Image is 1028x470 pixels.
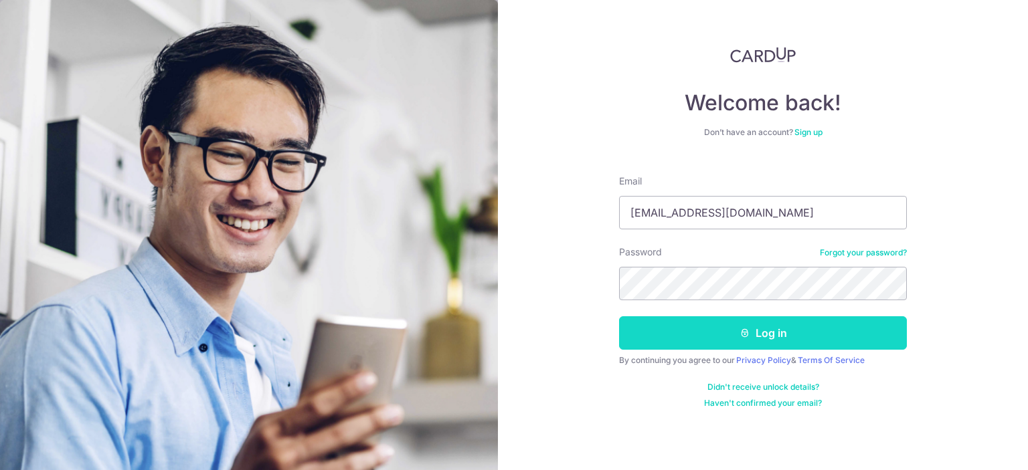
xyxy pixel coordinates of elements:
a: Haven't confirmed your email? [704,398,822,408]
div: Don’t have an account? [619,127,907,138]
a: Terms Of Service [798,355,865,365]
img: CardUp Logo [730,47,796,63]
h4: Welcome back! [619,90,907,116]
input: Enter your Email [619,196,907,229]
label: Email [619,174,642,188]
div: By continuing you agree to our & [619,355,907,366]
a: Forgot your password? [820,247,907,258]
a: Didn't receive unlock details? [707,382,819,392]
button: Log in [619,316,907,350]
label: Password [619,245,662,259]
a: Privacy Policy [736,355,791,365]
a: Sign up [794,127,823,137]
